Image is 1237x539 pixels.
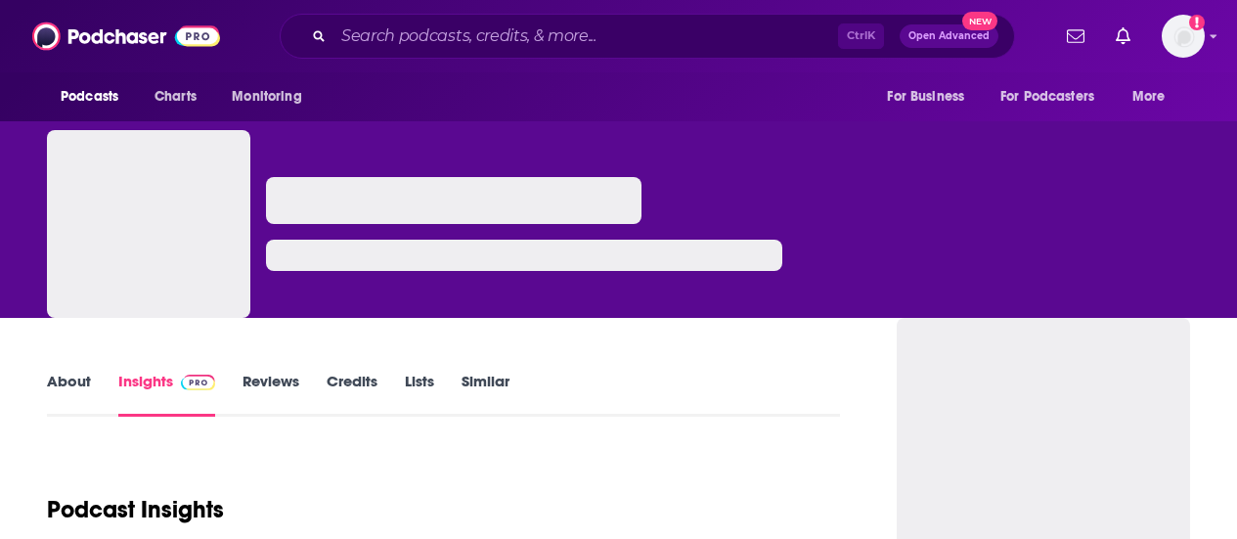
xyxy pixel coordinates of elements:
button: open menu [218,78,327,115]
div: Search podcasts, credits, & more... [280,14,1015,59]
span: New [962,12,997,30]
button: open menu [47,78,144,115]
a: Similar [462,372,509,417]
button: Open AdvancedNew [900,24,998,48]
a: Lists [405,372,434,417]
a: Show notifications dropdown [1108,20,1138,53]
span: Ctrl K [838,23,884,49]
a: Credits [327,372,377,417]
svg: Add a profile image [1189,15,1205,30]
span: More [1132,83,1166,111]
img: User Profile [1162,15,1205,58]
a: Charts [142,78,208,115]
span: Monitoring [232,83,301,111]
span: For Podcasters [1000,83,1094,111]
a: InsightsPodchaser Pro [118,372,215,417]
a: Reviews [243,372,299,417]
button: Show profile menu [1162,15,1205,58]
button: open menu [988,78,1123,115]
img: Podchaser Pro [181,375,215,390]
button: open menu [1119,78,1190,115]
a: About [47,372,91,417]
span: For Business [887,83,964,111]
span: Charts [155,83,197,111]
img: Podchaser - Follow, Share and Rate Podcasts [32,18,220,55]
span: Open Advanced [908,31,990,41]
h1: Podcast Insights [47,495,224,524]
input: Search podcasts, credits, & more... [333,21,838,52]
a: Show notifications dropdown [1059,20,1092,53]
button: open menu [873,78,989,115]
span: Podcasts [61,83,118,111]
span: Logged in as calellac [1162,15,1205,58]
